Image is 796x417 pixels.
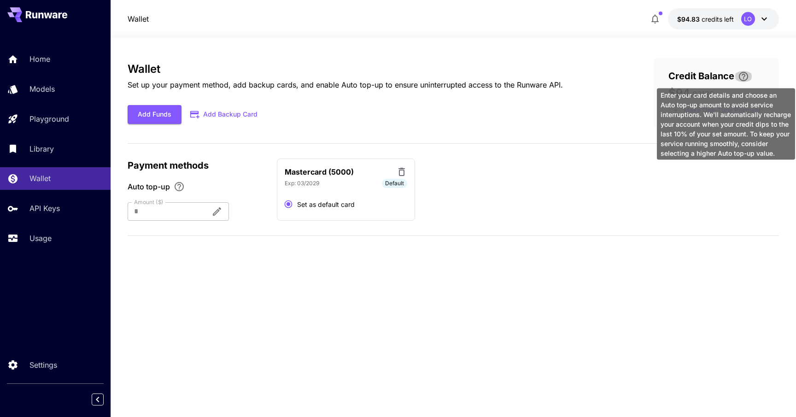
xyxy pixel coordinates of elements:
[297,200,355,209] span: Set as default card
[29,359,57,370] p: Settings
[29,143,54,154] p: Library
[741,12,755,26] div: LO
[677,14,734,24] div: $94.83185
[128,63,563,76] h3: Wallet
[702,15,734,23] span: credits left
[382,179,407,188] span: Default
[92,394,104,405] button: Collapse sidebar
[29,53,50,65] p: Home
[128,105,181,124] button: Add Funds
[134,198,164,206] label: Amount ($)
[128,181,170,192] span: Auto top-up
[285,179,319,188] p: Exp: 03/2029
[170,181,188,192] button: Enable Auto top-up to ensure uninterrupted service. We'll automatically bill the chosen amount wh...
[128,79,563,90] p: Set up your payment method, add backup cards, and enable Auto top-up to ensure uninterrupted acce...
[285,166,354,177] p: Mastercard (5000)
[668,8,779,29] button: $94.83185LO
[29,233,52,244] p: Usage
[128,159,266,172] p: Payment methods
[734,71,753,82] button: Enter your card details and choose an Auto top-up amount to avoid service interruptions. We'll au...
[29,173,51,184] p: Wallet
[29,113,69,124] p: Playground
[181,106,267,123] button: Add Backup Card
[99,391,111,408] div: Collapse sidebar
[677,15,702,23] span: $94.83
[657,88,795,160] div: Enter your card details and choose an Auto top-up amount to avoid service interruptions. We'll au...
[668,69,734,83] span: Credit Balance
[128,13,149,24] nav: breadcrumb
[29,83,55,94] p: Models
[29,203,60,214] p: API Keys
[128,13,149,24] a: Wallet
